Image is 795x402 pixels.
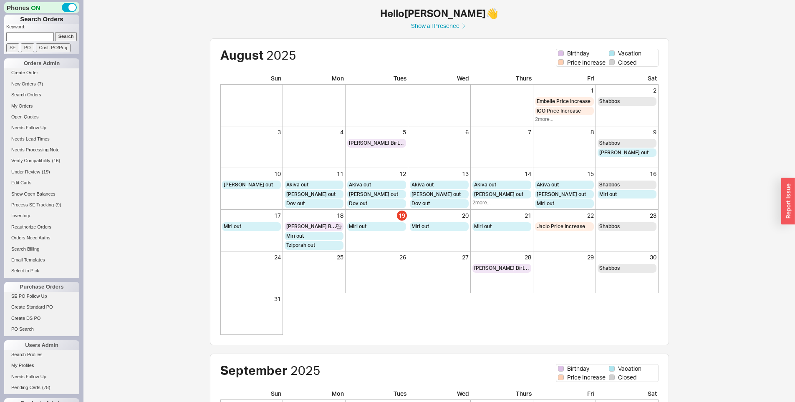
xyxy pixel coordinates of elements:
[537,98,591,105] span: Embelle Price Increase
[286,200,305,207] span: Dov out
[283,389,346,400] div: Mon
[4,266,79,275] a: Select to Pick
[4,256,79,264] a: Email Templates
[42,385,50,390] span: ( 78 )
[347,128,406,136] div: 5
[286,191,336,198] span: [PERSON_NAME] out
[222,128,281,136] div: 3
[599,98,620,105] span: Shabbos
[4,113,79,121] a: Open Quotes
[4,135,79,143] a: Needs Lead Times
[286,223,337,230] span: [PERSON_NAME] Birthday
[537,108,581,115] span: ICO Price Increase
[349,191,398,198] span: [PERSON_NAME] out
[618,58,636,67] span: Closed
[222,211,281,220] div: 17
[11,81,36,86] span: New Orders
[472,199,531,206] div: 2 more...
[599,223,620,230] span: Shabbos
[4,314,79,323] a: Create DS PO
[599,140,620,147] span: Shabbos
[4,350,79,359] a: Search Profiles
[4,340,79,350] div: Users Admin
[21,43,34,52] input: PO
[4,2,79,13] div: Phones
[6,43,19,52] input: SE
[346,389,408,400] div: Tues
[11,125,46,130] span: Needs Follow Up
[4,282,79,292] div: Purchase Orders
[285,128,343,136] div: 4
[535,116,594,123] div: 2 more...
[31,3,40,12] span: ON
[598,211,656,220] div: 23
[220,389,283,400] div: Sun
[397,211,407,221] div: 19
[596,74,659,85] div: Sat
[410,211,469,220] div: 20
[349,181,371,188] span: Akiva out
[6,24,79,32] p: Keyword:
[4,178,79,187] a: Edit Carts
[533,389,596,400] div: Fri
[411,181,434,188] span: Akiva out
[347,170,406,178] div: 12
[11,158,50,163] span: Verify Compatibility
[42,169,50,174] span: ( 19 )
[220,362,288,378] span: September
[4,223,79,231] a: Reauthorize Orders
[618,364,641,373] span: Vacation
[285,211,343,220] div: 18
[11,374,46,379] span: Needs Follow Up
[535,128,594,136] div: 8
[598,253,656,261] div: 30
[599,149,649,156] span: [PERSON_NAME] out
[471,389,533,400] div: Thurs
[471,74,533,85] div: Thurs
[567,364,589,373] span: Birthday
[411,200,430,207] span: Dov out
[4,303,79,312] a: Create Standard PO
[346,74,408,85] div: Tues
[347,253,406,261] div: 26
[4,168,79,176] a: Under Review(19)
[4,361,79,370] a: My Profiles
[598,86,656,95] div: 2
[535,86,594,95] div: 1
[598,170,656,178] div: 16
[349,223,366,230] span: Miri out
[4,123,79,132] a: Needs Follow Up
[472,211,531,220] div: 21
[472,253,531,261] div: 28
[11,202,54,207] span: Process SE Tracking
[285,253,343,261] div: 25
[11,147,60,152] span: Needs Processing Note
[266,47,296,63] span: 2025
[285,170,343,178] div: 11
[535,211,594,220] div: 22
[410,128,469,136] div: 6
[410,170,469,178] div: 13
[4,156,79,165] a: Verify Compatibility(16)
[290,362,321,378] span: 2025
[4,292,79,301] a: SE PO Follow Up
[4,68,79,77] a: Create Order
[4,201,79,209] a: Process SE Tracking(9)
[535,170,594,178] div: 15
[537,200,554,207] span: Miri out
[599,181,620,188] span: Shabbos
[567,49,589,58] span: Birthday
[4,211,79,220] a: Inventory
[224,181,273,188] span: [PERSON_NAME] out
[474,265,530,272] span: [PERSON_NAME] Birthday
[599,191,617,198] span: Miri out
[618,373,636,382] span: Closed
[618,49,641,58] span: Vacation
[567,373,606,382] span: Price Increase
[286,242,315,249] span: Tziporah out
[408,74,471,85] div: Wed
[537,191,586,198] span: [PERSON_NAME] out
[222,253,281,261] div: 24
[4,102,79,111] a: My Orders
[222,295,281,303] div: 31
